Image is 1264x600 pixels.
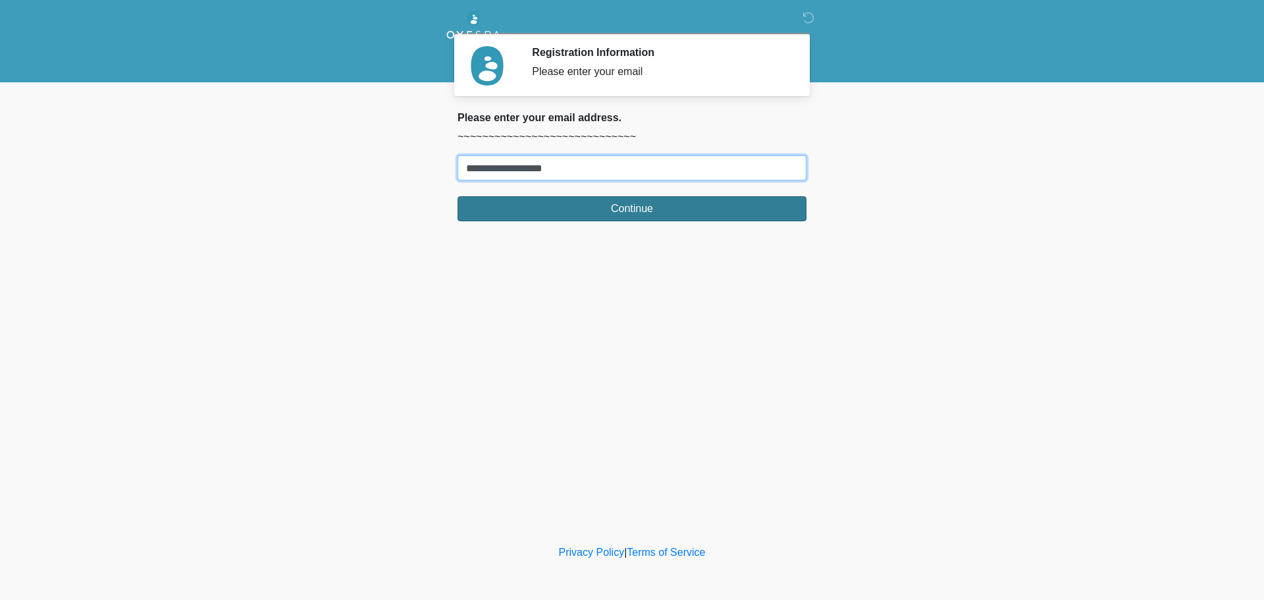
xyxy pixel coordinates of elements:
p: ~~~~~~~~~~~~~~~~~~~~~~~~~~~~~ [458,129,806,145]
div: Please enter your email [532,64,787,80]
h2: Please enter your email address. [458,111,806,124]
img: Oyespa Logo [444,10,502,47]
a: Terms of Service [627,547,705,558]
a: Privacy Policy [559,547,625,558]
button: Continue [458,196,806,221]
a: | [624,547,627,558]
img: Agent Avatar [467,46,507,86]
